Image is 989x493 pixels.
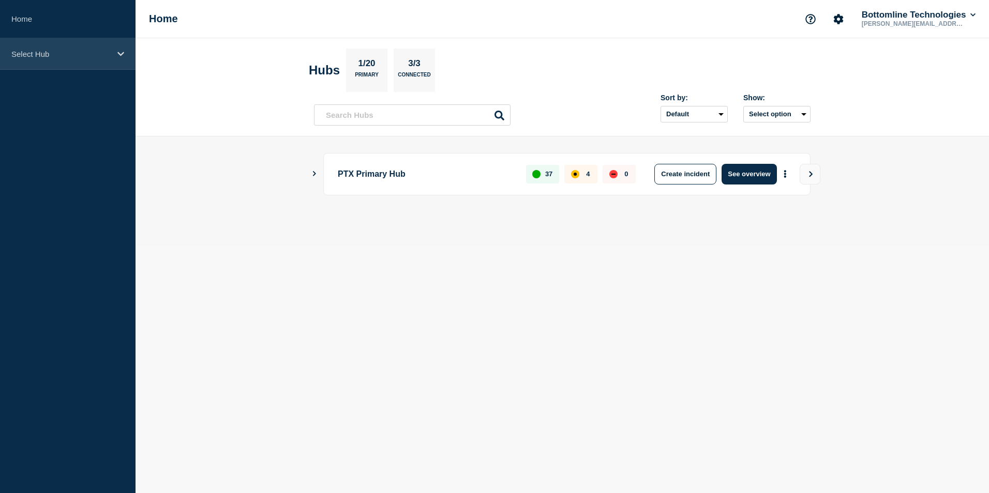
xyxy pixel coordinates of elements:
[722,164,776,184] button: See overview
[743,94,811,102] div: Show:
[800,164,820,184] button: View
[828,8,849,30] button: Account settings
[800,8,821,30] button: Support
[860,20,967,27] p: [PERSON_NAME][EMAIL_ADDRESS][PERSON_NAME][DOMAIN_NAME]
[309,63,340,78] h2: Hubs
[355,72,379,83] p: Primary
[571,170,579,178] div: affected
[314,104,511,126] input: Search Hubs
[312,170,317,178] button: Show Connected Hubs
[586,170,590,178] p: 4
[338,164,514,184] p: PTX Primary Hub
[609,170,618,178] div: down
[354,58,379,72] p: 1/20
[398,72,430,83] p: Connected
[404,58,425,72] p: 3/3
[778,164,792,183] button: More actions
[149,13,178,25] h1: Home
[661,94,728,102] div: Sort by:
[661,106,728,122] select: Sort by
[860,10,978,20] button: Bottomline Technologies
[11,50,111,58] p: Select Hub
[624,170,628,178] p: 0
[654,164,716,184] button: Create incident
[545,170,552,178] p: 37
[743,106,811,122] button: Select option
[532,170,541,178] div: up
